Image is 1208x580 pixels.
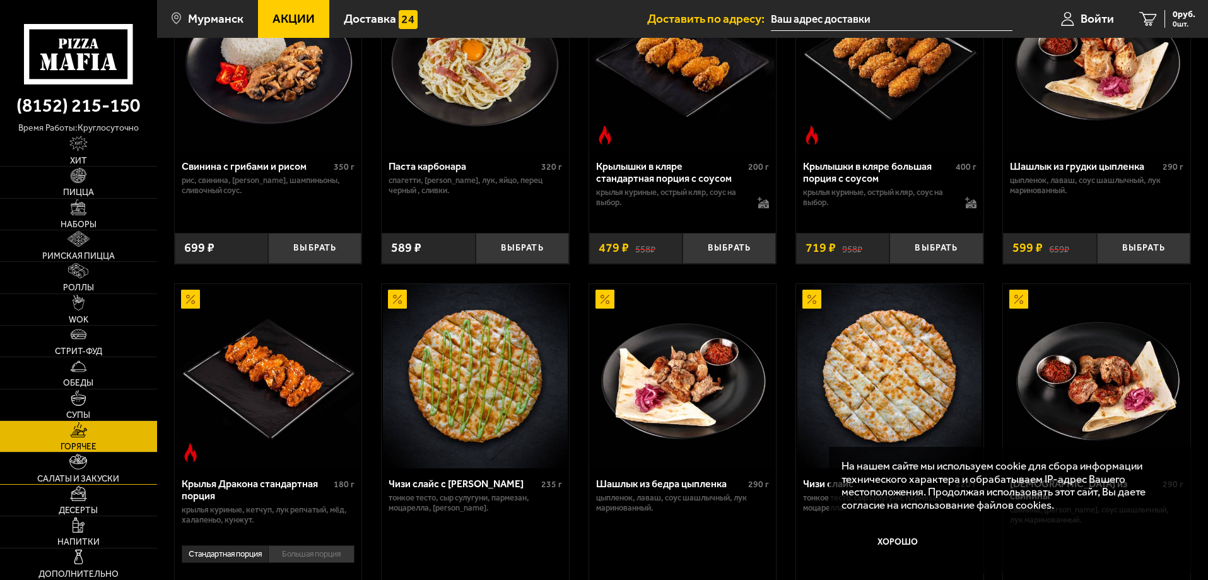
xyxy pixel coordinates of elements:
span: 0 шт. [1173,20,1195,28]
button: Выбрать [1097,233,1190,264]
p: На нашем сайте мы используем cookie для сбора информации технического характера и обрабатываем IP... [841,459,1171,512]
img: Крылья Дракона стандартная порция [176,284,360,468]
p: спагетти, [PERSON_NAME], лук, яйцо, перец черный , сливки. [389,175,562,196]
p: крылья куриные, кетчуп, лук репчатый, мёд, халапеньо, кунжут. [182,505,355,525]
span: Хит [70,157,87,165]
li: Стандартная порция [182,545,268,563]
p: тонкое тесто, сыр сулугуни, пармезан, моцарелла, [PERSON_NAME]. [389,493,562,513]
img: Острое блюдо [595,126,614,145]
p: тонкое тесто, сыр сулугуни, пармезан, моцарелла. [803,493,976,513]
img: Акционный [802,290,821,309]
p: рис, свинина, [PERSON_NAME], шампиньоны, сливочный соус. [182,175,355,196]
img: Острое блюдо [181,443,200,462]
span: Дополнительно [38,570,119,579]
span: 699 ₽ [184,242,214,254]
li: Большая порция [268,545,355,563]
span: Римская пицца [42,252,115,261]
div: 0 [175,541,362,576]
span: Доставка [344,13,396,25]
span: Горячее [61,442,97,451]
div: Свинина с грибами и рисом [182,160,331,172]
button: Выбрать [683,233,776,264]
img: Острое блюдо [802,126,821,145]
a: АкционныйШашлык из бедра цыпленка [589,284,777,468]
img: 15daf4d41897b9f0e9f617042186c801.svg [399,10,418,29]
p: цыпленок, лаваш, соус шашлычный, лук маринованный. [596,493,770,513]
span: 350 г [334,162,355,172]
div: Чизи слайс с [PERSON_NAME] [389,478,538,490]
img: Акционный [1009,290,1028,309]
span: Наборы [61,220,97,229]
span: Роллы [63,283,94,292]
span: Акции [273,13,315,25]
input: Ваш адрес доставки [771,8,1012,31]
div: Крылышки в кляре большая порция c соусом [803,160,953,184]
span: Десерты [59,506,98,515]
span: 599 ₽ [1012,242,1043,254]
span: 400 г [956,162,976,172]
a: АкционныйЧизи слайс с соусом Ранч [382,284,569,468]
span: Салаты и закуски [37,475,119,483]
a: АкционныйШашлык из свинины [1003,284,1190,468]
div: Крылышки в кляре стандартная порция c соусом [596,160,746,184]
button: Выбрать [268,233,361,264]
p: цыпленок, лаваш, соус шашлычный, лук маринованный. [1010,175,1183,196]
button: Выбрать [889,233,983,264]
p: крылья куриные, острый кляр, соус на выбор. [803,187,953,208]
span: 589 ₽ [391,242,421,254]
span: 479 ₽ [599,242,629,254]
img: Шашлык из бедра цыпленка [590,284,775,468]
p: крылья куриные, острый кляр, соус на выбор. [596,187,746,208]
span: Доставить по адресу: [647,13,771,25]
button: Хорошо [841,524,955,562]
span: 320 г [541,162,562,172]
div: Паста карбонара [389,160,538,172]
img: Акционный [595,290,614,309]
span: Войти [1081,13,1114,25]
s: 558 ₽ [635,242,655,254]
img: Чизи слайс [797,284,982,468]
div: Крылья Дракона стандартная порция [182,478,331,502]
span: 180 г [334,479,355,490]
img: Шашлык из свинины [1005,284,1189,468]
span: 0 руб. [1173,10,1195,19]
img: Акционный [388,290,407,309]
img: Акционный [181,290,200,309]
span: 235 г [541,479,562,490]
button: Выбрать [476,233,569,264]
a: АкционныйЧизи слайс [796,284,983,468]
span: Напитки [57,538,100,547]
span: 290 г [748,479,769,490]
span: 200 г [748,162,769,172]
div: Шашлык из грудки цыпленка [1010,160,1159,172]
s: 659 ₽ [1049,242,1069,254]
span: WOK [69,316,88,324]
img: Чизи слайс с соусом Ранч [383,284,567,468]
div: Чизи слайс [803,478,953,490]
span: Стрит-фуд [55,347,102,356]
span: 290 г [1163,162,1183,172]
span: Мурманск [188,13,243,25]
span: Пицца [63,188,94,197]
span: Обеды [63,379,93,388]
span: Супы [66,411,90,420]
a: АкционныйОстрое блюдоКрылья Дракона стандартная порция [175,284,362,468]
div: Шашлык из бедра цыпленка [596,478,746,490]
span: 719 ₽ [806,242,836,254]
s: 958 ₽ [842,242,862,254]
